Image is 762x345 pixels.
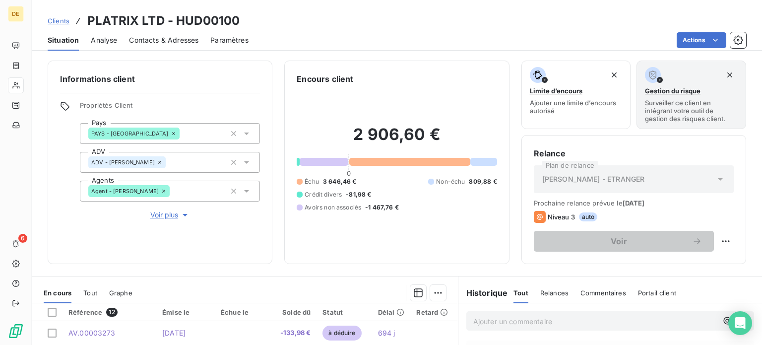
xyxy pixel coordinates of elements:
[638,289,676,297] span: Portail client
[48,17,69,25] span: Clients
[645,87,700,95] span: Gestion du risque
[297,125,497,154] h2: 2 906,60 €
[221,308,266,316] div: Échue le
[129,35,198,45] span: Contacts & Adresses
[346,190,371,199] span: -81,98 €
[534,147,734,159] h6: Relance
[534,231,714,252] button: Voir
[347,169,351,177] span: 0
[166,158,174,167] input: Ajouter une valeur
[323,177,357,186] span: 3 646,46 €
[44,289,71,297] span: En cours
[91,35,117,45] span: Analyse
[91,188,159,194] span: Agent - [PERSON_NAME]
[83,289,97,297] span: Tout
[278,328,311,338] span: -133,98 €
[540,289,569,297] span: Relances
[530,99,623,115] span: Ajouter une limite d’encours autorisé
[521,61,631,129] button: Limite d’encoursAjouter une limite d’encours autorisé
[80,101,260,115] span: Propriétés Client
[305,190,342,199] span: Crédit divers
[378,308,405,316] div: Délai
[80,209,260,220] button: Voir plus
[297,73,353,85] h6: Encours client
[305,177,319,186] span: Échu
[68,329,116,337] span: AV.00003273
[530,87,582,95] span: Limite d’encours
[677,32,726,48] button: Actions
[68,308,150,317] div: Référence
[18,234,27,243] span: 6
[513,289,528,297] span: Tout
[469,177,497,186] span: 809,88 €
[623,199,645,207] span: [DATE]
[416,308,448,316] div: Retard
[8,6,24,22] div: DE
[546,237,692,245] span: Voir
[180,129,188,138] input: Ajouter une valeur
[106,308,117,317] span: 12
[436,177,465,186] span: Non-échu
[645,99,738,123] span: Surveiller ce client en intégrant votre outil de gestion des risques client.
[150,210,190,220] span: Voir plus
[278,308,311,316] div: Solde dû
[579,212,598,221] span: auto
[210,35,249,45] span: Paramètres
[365,203,399,212] span: -1 467,76 €
[60,73,260,85] h6: Informations client
[162,329,186,337] span: [DATE]
[91,131,169,137] span: PAYS - [GEOGRAPHIC_DATA]
[548,213,575,221] span: Niveau 3
[162,308,209,316] div: Émise le
[378,329,395,337] span: 694 j
[48,35,79,45] span: Situation
[322,326,361,341] span: à déduire
[305,203,361,212] span: Avoirs non associés
[8,323,24,339] img: Logo LeanPay
[91,159,155,165] span: ADV - [PERSON_NAME]
[636,61,746,129] button: Gestion du risqueSurveiller ce client en intégrant votre outil de gestion des risques client.
[48,16,69,26] a: Clients
[728,311,752,335] div: Open Intercom Messenger
[542,174,645,184] span: [PERSON_NAME] - ETRANGER
[170,187,178,196] input: Ajouter une valeur
[458,287,508,299] h6: Historique
[322,308,366,316] div: Statut
[109,289,132,297] span: Graphe
[87,12,240,30] h3: PLATRIX LTD - HUD00100
[534,199,734,207] span: Prochaine relance prévue le
[580,289,626,297] span: Commentaires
